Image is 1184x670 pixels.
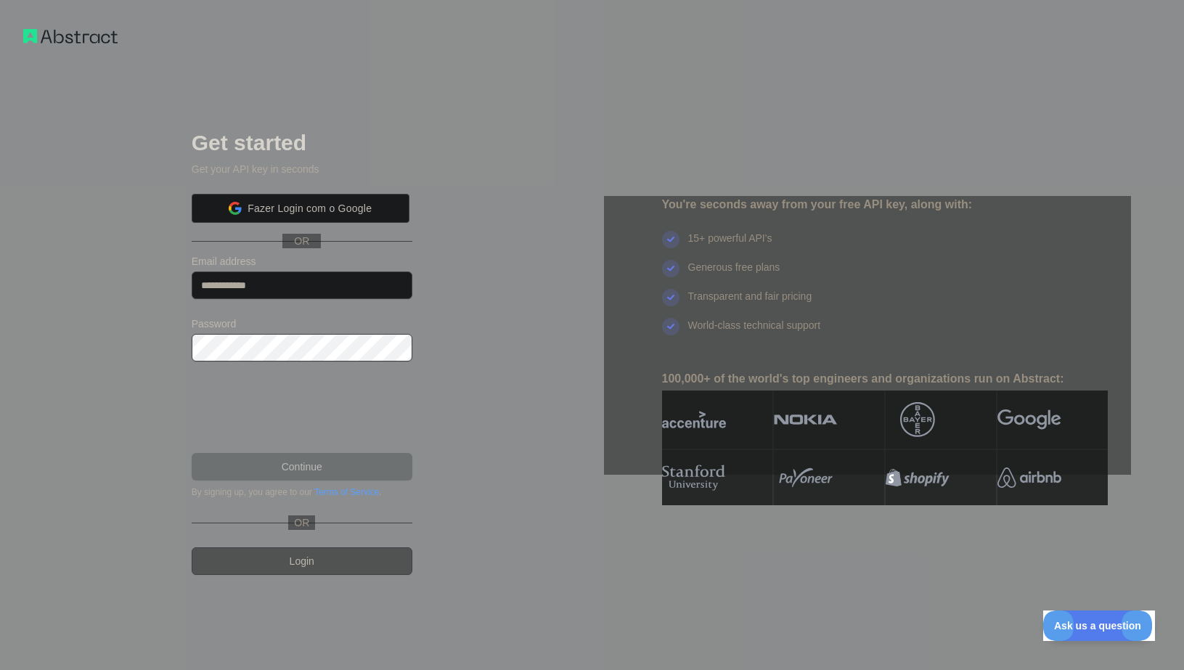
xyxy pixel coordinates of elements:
[192,130,412,156] h2: Get started
[248,201,372,216] span: Fazer Login com o Google
[774,402,838,437] img: nokia
[662,370,1108,388] div: 100,000+ of the world's top engineers and organizations run on Abstract:
[688,318,821,347] div: World-class technical support
[662,462,726,494] img: stanford university
[886,462,950,494] img: shopify
[314,487,379,497] a: Terms of Service
[662,231,679,248] img: check mark
[662,402,726,437] img: accenture
[900,402,935,437] img: bayer
[662,196,1108,213] div: You're seconds away from your free API key, along with:
[997,402,1061,437] img: google
[282,234,321,248] span: OR
[688,231,772,260] div: 15+ powerful API's
[192,486,412,498] div: By signing up, you agree to our .
[192,162,412,176] p: Get your API key in seconds
[1043,610,1155,641] iframe: Toggle Customer Support
[997,462,1061,494] img: airbnb
[192,453,412,481] button: Continue
[688,289,812,318] div: Transparent and fair pricing
[662,318,679,335] img: check mark
[688,260,780,289] div: Generous free plans
[662,289,679,306] img: check mark
[192,254,412,269] label: Email address
[192,547,412,575] a: Login
[662,260,679,277] img: check mark
[23,29,118,44] img: Workflow
[192,379,412,436] iframe: reCAPTCHA
[192,194,409,223] div: Fazer Login com o Google
[288,515,315,530] span: OR
[774,462,838,494] img: payoneer
[192,316,412,331] label: Password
